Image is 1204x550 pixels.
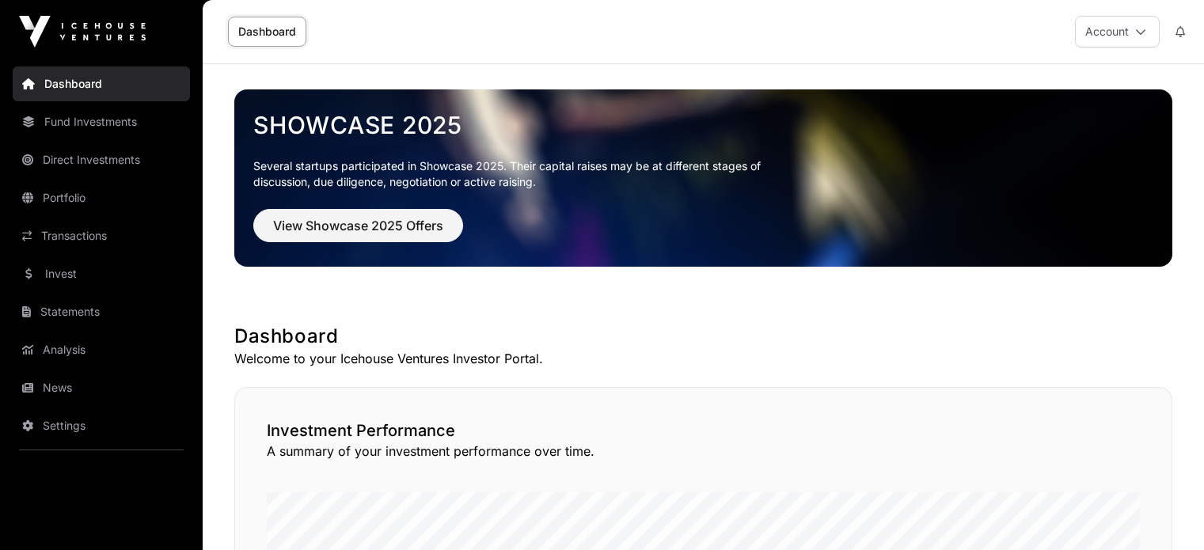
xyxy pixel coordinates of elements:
a: Statements [13,294,190,329]
img: Icehouse Ventures Logo [19,16,146,47]
button: Account [1075,16,1160,47]
iframe: Chat Widget [1125,474,1204,550]
a: View Showcase 2025 Offers [253,225,463,241]
a: Direct Investments [13,142,190,177]
a: Dashboard [13,66,190,101]
p: Welcome to your Icehouse Ventures Investor Portal. [234,349,1172,368]
a: Portfolio [13,180,190,215]
a: Analysis [13,332,190,367]
button: View Showcase 2025 Offers [253,209,463,242]
h1: Dashboard [234,324,1172,349]
span: View Showcase 2025 Offers [273,216,443,235]
a: Invest [13,256,190,291]
a: Fund Investments [13,104,190,139]
p: Several startups participated in Showcase 2025. Their capital raises may be at different stages o... [253,158,785,190]
img: Showcase 2025 [234,89,1172,267]
a: Showcase 2025 [253,111,1153,139]
a: Settings [13,408,190,443]
a: Dashboard [228,17,306,47]
h2: Investment Performance [267,419,1140,442]
p: A summary of your investment performance over time. [267,442,1140,461]
a: News [13,370,190,405]
a: Transactions [13,218,190,253]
